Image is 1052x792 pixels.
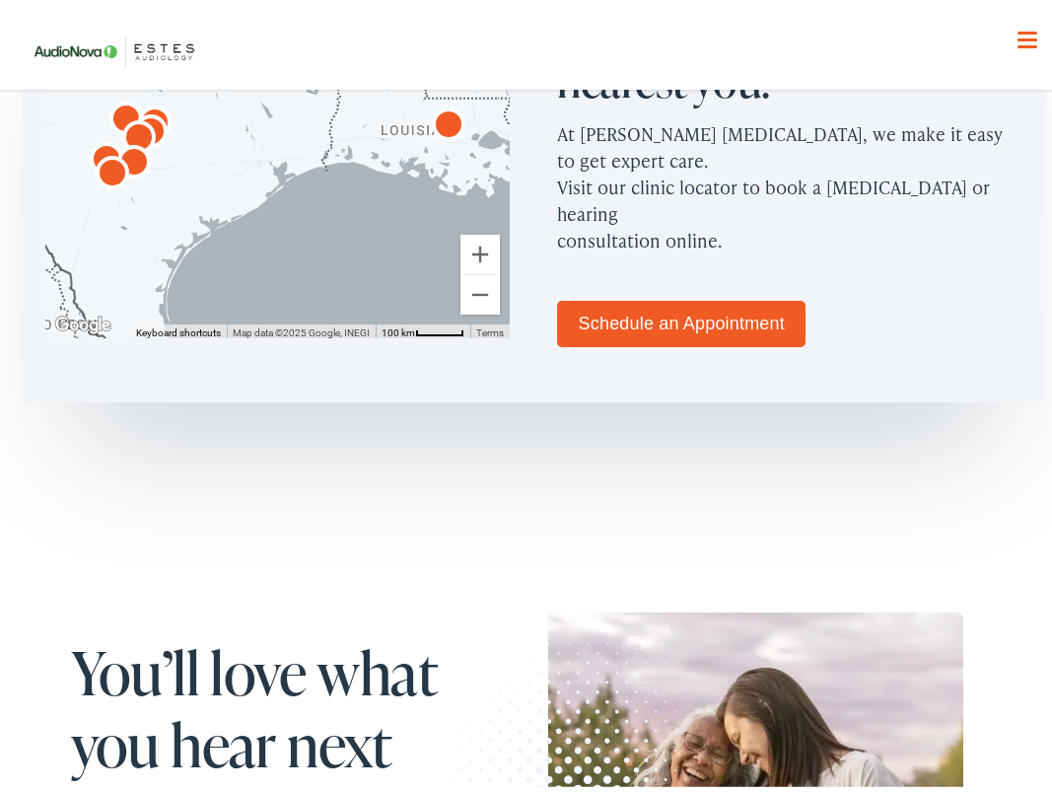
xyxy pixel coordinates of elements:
[376,319,470,332] button: Map Scale: 100 km per 46 pixels
[110,135,158,182] div: AudioNova
[103,92,150,139] div: AudioNova
[460,229,500,268] button: Zoom in
[115,110,163,158] div: AudioNova
[460,269,500,309] button: Zoom out
[316,634,438,699] span: what
[127,105,175,152] div: AudioNova
[557,1,873,99] h2: Find a location nearest you!
[71,706,160,771] span: you
[50,307,115,332] a: Open this area in Google Maps (opens a new window)
[557,295,806,341] a: Schedule an Appointment
[83,132,130,180] div: AudioNova
[425,98,472,145] div: AudioNova
[210,634,306,699] span: love
[71,634,199,699] span: You’ll
[89,146,136,193] div: AudioNova
[131,96,178,143] div: AudioNova
[50,307,115,332] img: Google
[233,322,370,332] span: Map data ©2025 Google, INEGI
[382,322,415,332] span: 100 km
[287,706,392,771] span: next
[36,79,1046,140] a: What We Offer
[476,322,504,332] a: Terms (opens in new tab)
[557,99,1021,263] p: At [PERSON_NAME] [MEDICAL_DATA], we make it easy to get expert care. Visit our clinic locator to ...
[136,321,221,334] button: Keyboard shortcuts
[171,706,276,771] span: hear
